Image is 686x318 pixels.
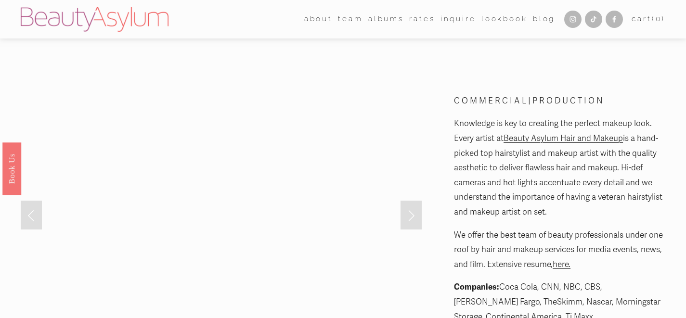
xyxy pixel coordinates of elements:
a: albums [368,12,404,27]
a: Blog [533,12,555,27]
a: Next Slide [401,201,422,229]
a: Previous Slide [21,201,42,229]
a: Lookbook [481,12,528,27]
a: Instagram [564,11,582,28]
a: Beauty Asylum Hair and Makeup [504,133,623,143]
a: Facebook [606,11,623,28]
a: folder dropdown [338,12,362,27]
a: Inquire [440,12,476,27]
strong: Companies: [454,282,499,292]
a: 0 items in cart [632,13,665,26]
span: team [338,13,362,26]
span: ( ) [652,14,665,23]
a: Book Us [2,142,21,194]
p: We offer the best team of beauty professionals under one roof by hair and makeup services for med... [454,228,665,272]
a: folder dropdown [304,12,333,27]
a: Rates [409,12,435,27]
a: TikTok [585,11,602,28]
p: C O M M E R C I A L | P R O D U C T I O N [454,94,665,109]
a: here. [553,259,570,269]
p: Knowledge is key to creating the perfect makeup look. Every artist at is a hand-picked top hairst... [454,116,665,219]
img: Beauty Asylum | Bridal Hair &amp; Makeup Charlotte &amp; Atlanta [21,7,168,32]
span: 0 [656,14,662,23]
span: about [304,13,333,26]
